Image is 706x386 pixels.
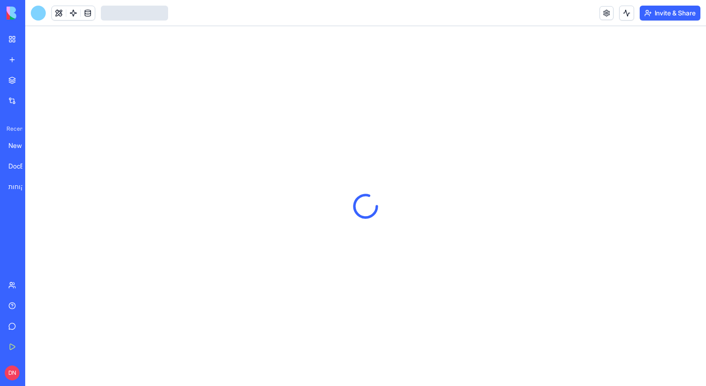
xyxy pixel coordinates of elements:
[3,125,22,133] span: Recent
[3,136,40,155] a: New App
[640,6,700,21] button: Invite & Share
[3,177,40,196] a: מערכת ניהול לקוחות
[7,7,64,20] img: logo
[5,365,20,380] span: DN
[8,182,35,191] div: מערכת ניהול לקוחות
[8,161,35,171] div: DocExtract AI
[8,141,35,150] div: New App
[3,157,40,175] a: DocExtract AI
